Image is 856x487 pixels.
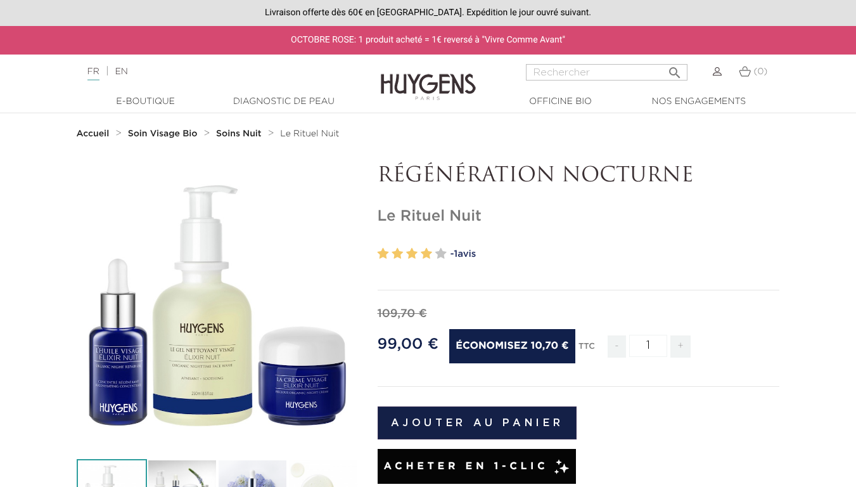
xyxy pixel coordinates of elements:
[77,129,112,139] a: Accueil
[670,335,691,358] span: +
[87,67,99,81] a: FR
[81,64,347,79] div: |
[526,64,687,81] input: Rechercher
[629,335,667,357] input: Quantité
[280,129,339,139] a: Le Rituel Nuit
[435,245,447,263] label: 5
[381,53,476,102] img: Huygens
[636,95,762,108] a: Nos engagements
[220,95,347,108] a: Diagnostic de peau
[421,245,432,263] label: 4
[667,62,682,77] i: 
[128,129,201,139] a: Soin Visage Bio
[608,335,625,358] span: -
[280,129,339,138] span: Le Rituel Nuit
[77,129,110,138] strong: Accueil
[449,329,575,363] span: Économisez 10,70 €
[128,129,198,138] strong: Soin Visage Bio
[406,245,418,263] label: 3
[663,60,686,77] button: 
[497,95,624,108] a: Officine Bio
[378,245,389,263] label: 1
[378,207,780,226] h1: Le Rituel Nuit
[392,245,403,263] label: 2
[82,95,209,108] a: E-Boutique
[216,129,264,139] a: Soins Nuit
[378,164,780,188] p: RÉGÉNÉRATION NOCTURNE
[753,67,767,76] span: (0)
[454,249,457,259] span: 1
[115,67,127,76] a: EN
[378,308,427,320] span: 109,70 €
[378,337,438,352] span: 99,00 €
[450,245,780,264] a: -1avis
[378,406,577,439] button: Ajouter au panier
[216,129,262,138] strong: Soins Nuit
[578,333,595,367] div: TTC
